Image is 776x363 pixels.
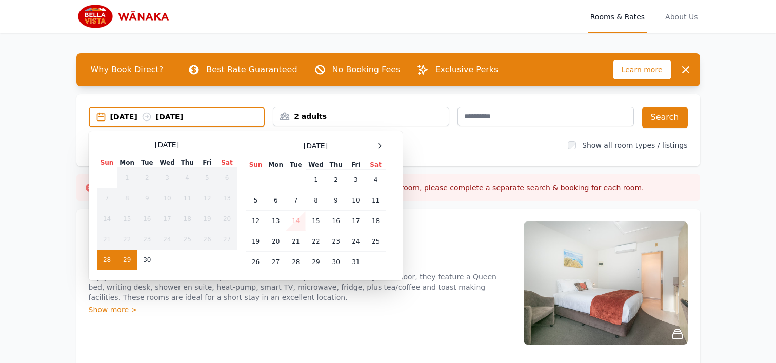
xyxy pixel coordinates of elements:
td: 16 [137,209,157,229]
th: Tue [286,160,306,170]
td: 2 [137,168,157,188]
td: 28 [97,250,117,270]
td: 23 [326,231,346,252]
p: No Booking Fees [332,64,401,76]
td: 5 [197,168,217,188]
td: 22 [117,229,137,250]
td: 19 [246,231,266,252]
td: 10 [157,188,177,209]
span: [DATE] [304,140,328,151]
th: Tue [137,158,157,168]
th: Mon [117,158,137,168]
th: Mon [266,160,286,170]
td: 5 [246,190,266,211]
td: 21 [286,231,306,252]
th: Thu [326,160,346,170]
td: 13 [217,188,237,209]
td: 27 [217,229,237,250]
th: Fri [346,160,366,170]
td: 7 [97,188,117,209]
td: 30 [326,252,346,272]
td: 29 [117,250,137,270]
td: 8 [306,190,326,211]
th: Wed [306,160,326,170]
td: 26 [197,229,217,250]
span: Why Book Direct? [83,59,172,80]
td: 10 [346,190,366,211]
td: 6 [266,190,286,211]
td: 27 [266,252,286,272]
td: 17 [157,209,177,229]
td: 25 [366,231,386,252]
th: Sat [366,160,386,170]
td: 7 [286,190,306,211]
label: Show all room types / listings [582,141,687,149]
td: 18 [177,209,197,229]
td: 20 [266,231,286,252]
span: [DATE] [155,139,179,150]
td: 21 [97,229,117,250]
td: 6 [217,168,237,188]
td: 12 [246,211,266,231]
td: 11 [366,190,386,211]
td: 28 [286,252,306,272]
td: 1 [117,168,137,188]
button: Search [642,107,688,128]
th: Wed [157,158,177,168]
td: 19 [197,209,217,229]
td: 1 [306,170,326,190]
td: 11 [177,188,197,209]
td: 22 [306,231,326,252]
span: Learn more [613,60,671,79]
p: Enjoy mountain views from our Compact Studios. Located upstairs and on the ground floor, they fea... [89,272,511,302]
td: 2 [326,170,346,190]
img: Bella Vista Wanaka [76,4,175,29]
div: Show more > [89,305,511,315]
div: [DATE] [DATE] [110,112,264,122]
td: 15 [306,211,326,231]
td: 13 [266,211,286,231]
th: Thu [177,158,197,168]
p: Exclusive Perks [435,64,498,76]
td: 23 [137,229,157,250]
td: 14 [286,211,306,231]
th: Sun [246,160,266,170]
td: 4 [177,168,197,188]
td: 29 [306,252,326,272]
td: 26 [246,252,266,272]
td: 12 [197,188,217,209]
td: 31 [346,252,366,272]
td: 25 [177,229,197,250]
td: 20 [217,209,237,229]
th: Sun [97,158,117,168]
td: 18 [366,211,386,231]
td: 15 [117,209,137,229]
th: Sat [217,158,237,168]
td: 8 [117,188,137,209]
p: Best Rate Guaranteed [206,64,297,76]
td: 3 [157,168,177,188]
td: 24 [346,231,366,252]
td: 4 [366,170,386,190]
td: 9 [137,188,157,209]
td: 24 [157,229,177,250]
td: 17 [346,211,366,231]
div: 2 adults [273,111,449,122]
td: 16 [326,211,346,231]
td: 30 [137,250,157,270]
td: 3 [346,170,366,190]
td: 9 [326,190,346,211]
th: Fri [197,158,217,168]
td: 14 [97,209,117,229]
